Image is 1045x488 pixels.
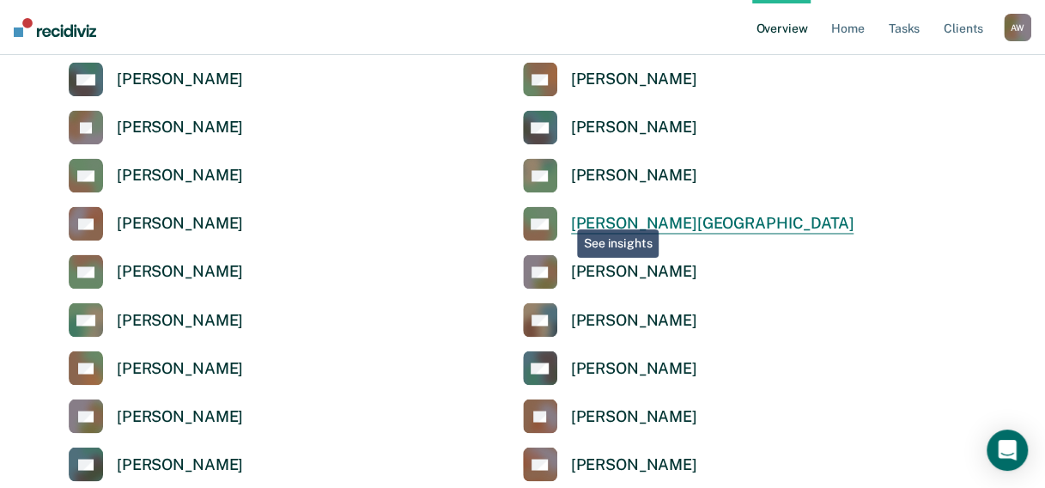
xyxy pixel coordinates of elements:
[1004,14,1031,41] button: AW
[571,166,697,186] div: [PERSON_NAME]
[117,406,243,426] div: [PERSON_NAME]
[1004,14,1031,41] div: A W
[69,158,243,192] a: [PERSON_NAME]
[571,358,697,378] div: [PERSON_NAME]
[523,447,697,481] a: [PERSON_NAME]
[523,399,697,433] a: [PERSON_NAME]
[987,430,1028,471] div: Open Intercom Messenger
[523,351,697,385] a: [PERSON_NAME]
[117,262,243,282] div: [PERSON_NAME]
[69,399,243,433] a: [PERSON_NAME]
[117,118,243,137] div: [PERSON_NAME]
[69,62,243,96] a: [PERSON_NAME]
[571,70,697,89] div: [PERSON_NAME]
[14,18,96,37] img: Recidiviz
[69,110,243,144] a: [PERSON_NAME]
[571,310,697,330] div: [PERSON_NAME]
[69,254,243,289] a: [PERSON_NAME]
[69,206,243,241] a: [PERSON_NAME]
[523,254,697,289] a: [PERSON_NAME]
[117,166,243,186] div: [PERSON_NAME]
[117,214,243,234] div: [PERSON_NAME]
[571,406,697,426] div: [PERSON_NAME]
[571,454,697,474] div: [PERSON_NAME]
[571,262,697,282] div: [PERSON_NAME]
[523,206,854,241] a: [PERSON_NAME][GEOGRAPHIC_DATA]
[117,310,243,330] div: [PERSON_NAME]
[117,358,243,378] div: [PERSON_NAME]
[69,302,243,337] a: [PERSON_NAME]
[571,118,697,137] div: [PERSON_NAME]
[523,158,697,192] a: [PERSON_NAME]
[117,454,243,474] div: [PERSON_NAME]
[523,110,697,144] a: [PERSON_NAME]
[69,447,243,481] a: [PERSON_NAME]
[571,214,854,234] div: [PERSON_NAME][GEOGRAPHIC_DATA]
[117,70,243,89] div: [PERSON_NAME]
[69,351,243,385] a: [PERSON_NAME]
[523,62,697,96] a: [PERSON_NAME]
[523,302,697,337] a: [PERSON_NAME]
